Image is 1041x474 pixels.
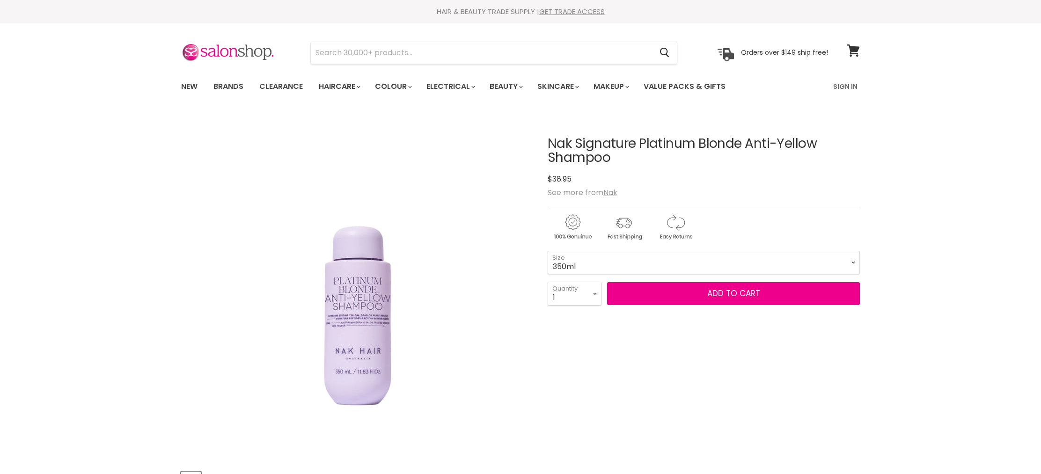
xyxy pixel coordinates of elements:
img: genuine.gif [548,213,597,241]
nav: Main [169,73,872,100]
select: Quantity [548,282,601,305]
ul: Main menu [174,73,780,100]
form: Product [310,42,677,64]
img: Nak Signature Platinum Blonde Anti-Yellow Shampoo [225,124,487,452]
span: See more from [548,187,617,198]
p: Orders over $149 ship free! [741,48,828,57]
span: $38.95 [548,174,572,184]
a: Nak [603,187,617,198]
div: Nak Signature Platinum Blonde Anti-Yellow Shampoo image. Click or Scroll to Zoom. [181,113,531,463]
a: Colour [368,77,418,96]
button: Add to cart [607,282,860,306]
img: returns.gif [651,213,700,241]
a: Beauty [483,77,528,96]
a: New [174,77,205,96]
a: Skincare [530,77,585,96]
img: shipping.gif [599,213,649,241]
a: GET TRADE ACCESS [539,7,605,16]
a: Haircare [312,77,366,96]
a: Makeup [586,77,635,96]
h1: Nak Signature Platinum Blonde Anti-Yellow Shampoo [548,137,860,166]
a: Electrical [419,77,481,96]
button: Search [652,42,677,64]
a: Value Packs & Gifts [637,77,733,96]
a: Sign In [828,77,863,96]
span: Add to cart [707,288,760,299]
input: Search [311,42,652,64]
a: Brands [206,77,250,96]
a: Clearance [252,77,310,96]
div: HAIR & BEAUTY TRADE SUPPLY | [169,7,872,16]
